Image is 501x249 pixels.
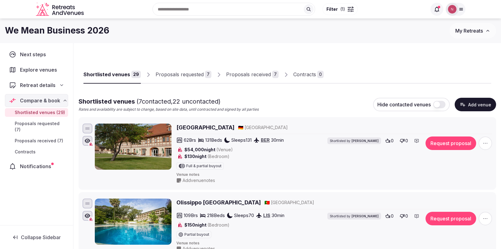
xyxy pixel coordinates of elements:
span: 218 Beds [207,212,225,219]
span: Notifications [20,163,54,170]
span: Filter [326,6,338,12]
span: 62 Brs [184,137,196,143]
div: 29 [131,71,141,78]
a: Olissippo [GEOGRAPHIC_DATA] [176,199,261,206]
span: 0 [405,138,408,144]
button: 🇵🇹 [264,200,270,206]
span: 109 Brs [184,212,198,219]
span: 30 min [271,137,284,143]
a: Shortlisted venues (29) [5,108,68,117]
span: Retreat details [20,81,56,89]
span: My Retreats [455,28,483,34]
button: Request proposal [426,136,476,150]
p: Rates and availability are subject to change, based on site data, until contracted and signed by ... [79,107,259,112]
span: Add venue notes [183,177,215,184]
span: 30 min [272,212,284,219]
div: 7 [272,71,279,78]
span: Compare & book [20,97,60,104]
button: Collapse Sidebar [5,231,68,244]
span: Sleeps 70 [234,212,254,219]
img: Schloss Lübbenau [95,124,171,170]
img: Olissippo Lapa Palace [95,199,171,245]
span: $54,000 night [184,147,233,153]
button: 🇩🇪 [238,124,243,131]
button: 0 [383,212,395,220]
span: ( 1 ) [340,6,345,12]
span: (Bedroom) [207,154,229,159]
div: Shortlisted venues [83,71,130,78]
a: Visit the homepage [36,2,85,16]
span: (Bedroom) [207,222,229,227]
button: Add venue [455,98,496,111]
span: Shortlisted venues (29) [15,109,65,116]
button: My Retreats [449,23,496,38]
h1: We Mean Business 2026 [5,25,109,37]
span: Next steps [20,51,48,58]
a: Next steps [5,48,68,61]
span: Sleeps 131 [231,137,252,143]
a: Proposals requested7 [156,66,211,84]
div: 7 [205,71,211,78]
span: 0 [391,213,394,219]
span: 🇩🇪 [238,125,243,130]
a: [GEOGRAPHIC_DATA] [176,124,234,131]
a: BER [261,137,270,143]
a: LIS [263,212,270,218]
span: 131 Beds [205,137,222,143]
span: Partial buyout [184,233,209,236]
span: Venue notes [176,241,492,246]
img: Nathalia Bilotti [448,5,457,14]
span: 0 [391,138,394,144]
a: Shortlisted venues29 [83,66,141,84]
span: Proposals requested (7) [15,121,66,133]
span: $130 night [184,153,229,160]
button: 0 [383,136,395,145]
div: Proposals requested [156,71,204,78]
a: Notifications [5,160,68,173]
div: Contracts [293,71,316,78]
a: Explore venues [5,63,68,76]
button: Filter(1) [322,3,358,15]
a: Proposals received (7) [5,136,68,145]
span: Collapse Sidebar [21,234,61,240]
svg: Retreats and Venues company logo [36,2,85,16]
span: Proposals received (7) [15,138,63,144]
span: Venue notes [176,172,492,177]
a: Proposals requested (7) [5,119,68,134]
span: [GEOGRAPHIC_DATA] [245,124,288,131]
span: (Venue) [216,147,233,152]
span: $150 night [184,222,229,228]
span: 0 [405,213,408,219]
button: 0 [398,212,410,220]
div: Shortlisted by [327,213,381,219]
a: Contracts [5,148,68,156]
span: [GEOGRAPHIC_DATA] [271,200,314,206]
span: Hide contacted venues [377,101,431,108]
span: Explore venues [20,66,60,73]
span: Full & partial buyout [186,164,222,168]
div: 0 [317,71,324,78]
div: Proposals received [226,71,271,78]
a: Contracts0 [293,66,324,84]
span: ( 7 contacted, 22 uncontacted) [137,98,221,105]
button: 0 [398,136,410,145]
span: [PERSON_NAME] [352,214,379,218]
button: Request proposal [426,212,476,225]
span: [PERSON_NAME] [352,139,379,143]
div: Shortlisted by [327,137,381,144]
a: Proposals received7 [226,66,279,84]
span: Contracts [15,149,36,155]
span: Shortlisted venues [79,98,221,105]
